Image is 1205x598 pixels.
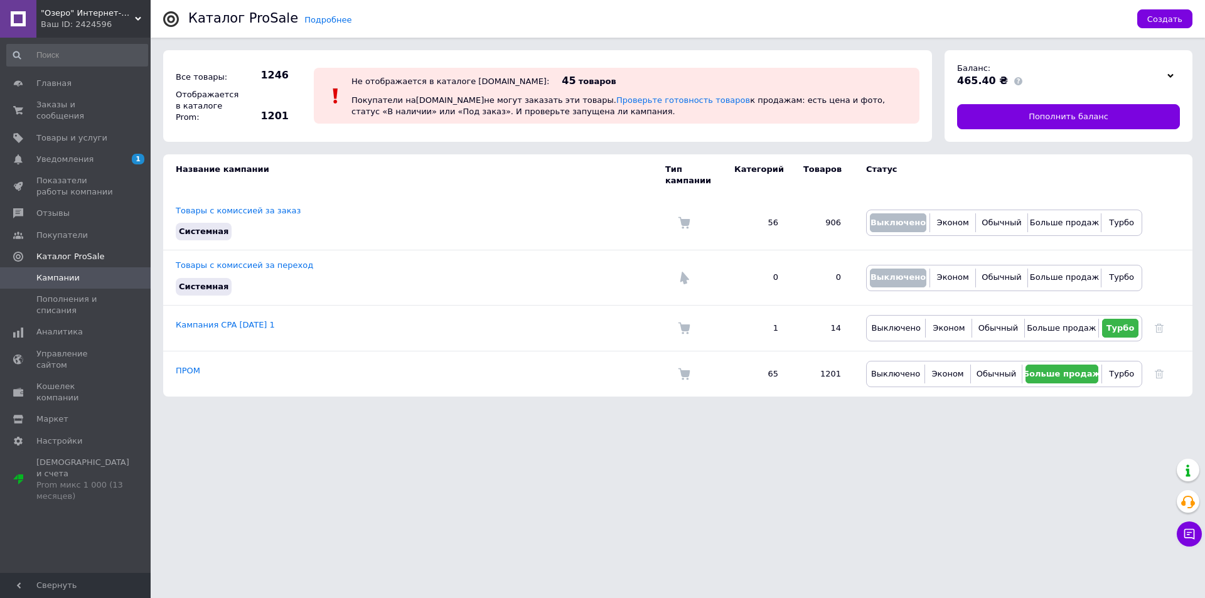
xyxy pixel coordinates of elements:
[928,365,967,383] button: Эконом
[722,154,791,196] td: Категорий
[791,305,854,351] td: 14
[722,250,791,305] td: 0
[1023,369,1100,378] span: Больше продаж
[304,15,351,24] a: Подробнее
[36,251,104,262] span: Каталог ProSale
[974,365,1019,383] button: Обычный
[854,154,1142,196] td: Статус
[1105,213,1138,232] button: Турбо
[36,457,129,503] span: [DEMOGRAPHIC_DATA] и счета
[933,269,972,287] button: Эконом
[36,479,129,502] div: Prom микс 1 000 (13 месяцев)
[979,213,1024,232] button: Обычный
[1028,319,1096,338] button: Больше продаж
[1030,218,1099,227] span: Больше продаж
[179,227,228,236] span: Системная
[870,218,926,227] span: Выключено
[1109,272,1134,282] span: Турбо
[36,99,116,122] span: Заказы и сообщения
[937,272,969,282] span: Эконом
[6,44,148,67] input: Поиск
[41,8,135,19] span: "Озеро" Интернет-магазин
[977,369,1016,378] span: Обычный
[36,78,72,89] span: Главная
[36,132,107,144] span: Товары и услуги
[870,213,926,232] button: Выключено
[1106,323,1135,333] span: Турбо
[1027,323,1096,333] span: Больше продаж
[1155,369,1164,378] a: Удалить
[173,86,242,127] div: Отображается в каталоге Prom:
[173,68,242,86] div: Все товары:
[36,175,116,198] span: Показатели работы компании
[132,154,144,164] span: 1
[176,260,313,270] a: Товары с комиссией за переход
[678,216,690,229] img: Комиссия за заказ
[616,95,750,105] a: Проверьте готовность товаров
[978,323,1018,333] span: Обычный
[722,351,791,397] td: 65
[36,348,116,371] span: Управление сайтом
[36,326,83,338] span: Аналитика
[176,206,301,215] a: Товары с комиссией за заказ
[722,196,791,250] td: 56
[1137,9,1192,28] button: Создать
[326,87,345,105] img: :exclamation:
[1147,14,1182,24] span: Создать
[678,368,690,380] img: Комиссия за заказ
[176,320,275,329] a: Кампания CPA [DATE] 1
[179,282,228,291] span: Системная
[1105,365,1138,383] button: Турбо
[36,435,82,447] span: Настройки
[36,294,116,316] span: Пополнения и списания
[937,218,969,227] span: Эконом
[176,366,200,375] a: ПРОМ
[188,12,298,25] div: Каталог ProSale
[579,77,616,86] span: товаров
[1177,521,1202,547] button: Чат с покупателем
[1030,272,1099,282] span: Больше продаж
[870,319,922,338] button: Выключено
[791,351,854,397] td: 1201
[245,68,289,82] span: 1246
[36,208,70,219] span: Отзывы
[979,269,1024,287] button: Обычный
[245,109,289,123] span: 1201
[41,19,151,30] div: Ваш ID: 2424596
[982,272,1021,282] span: Обычный
[791,154,854,196] td: Товаров
[1102,319,1138,338] button: Турбо
[665,154,722,196] td: Тип кампании
[957,75,1008,87] span: 465.40 ₴
[1029,111,1108,122] span: Пополнить баланс
[932,369,964,378] span: Эконом
[1105,269,1138,287] button: Турбо
[722,305,791,351] td: 1
[1155,323,1164,333] a: Удалить
[562,75,576,87] span: 45
[1031,269,1098,287] button: Больше продаж
[1031,213,1098,232] button: Больше продаж
[791,196,854,250] td: 906
[870,272,926,282] span: Выключено
[975,319,1020,338] button: Обычный
[870,365,921,383] button: Выключено
[929,319,968,338] button: Эконом
[678,322,690,334] img: Комиссия за заказ
[871,369,920,378] span: Выключено
[351,77,549,86] div: Не отображается в каталоге [DOMAIN_NAME]:
[870,269,926,287] button: Выключено
[982,218,1021,227] span: Обычный
[957,104,1180,129] a: Пополнить баланс
[351,95,885,116] span: Покупатели на [DOMAIN_NAME] не могут заказать эти товары. к продажам: есть цена и фото, статус «В...
[1109,218,1134,227] span: Турбо
[933,323,965,333] span: Эконом
[1026,365,1098,383] button: Больше продаж
[791,250,854,305] td: 0
[36,381,116,403] span: Кошелек компании
[872,323,921,333] span: Выключено
[957,63,990,73] span: Баланс:
[36,272,80,284] span: Кампании
[163,154,665,196] td: Название кампании
[36,154,94,165] span: Уведомления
